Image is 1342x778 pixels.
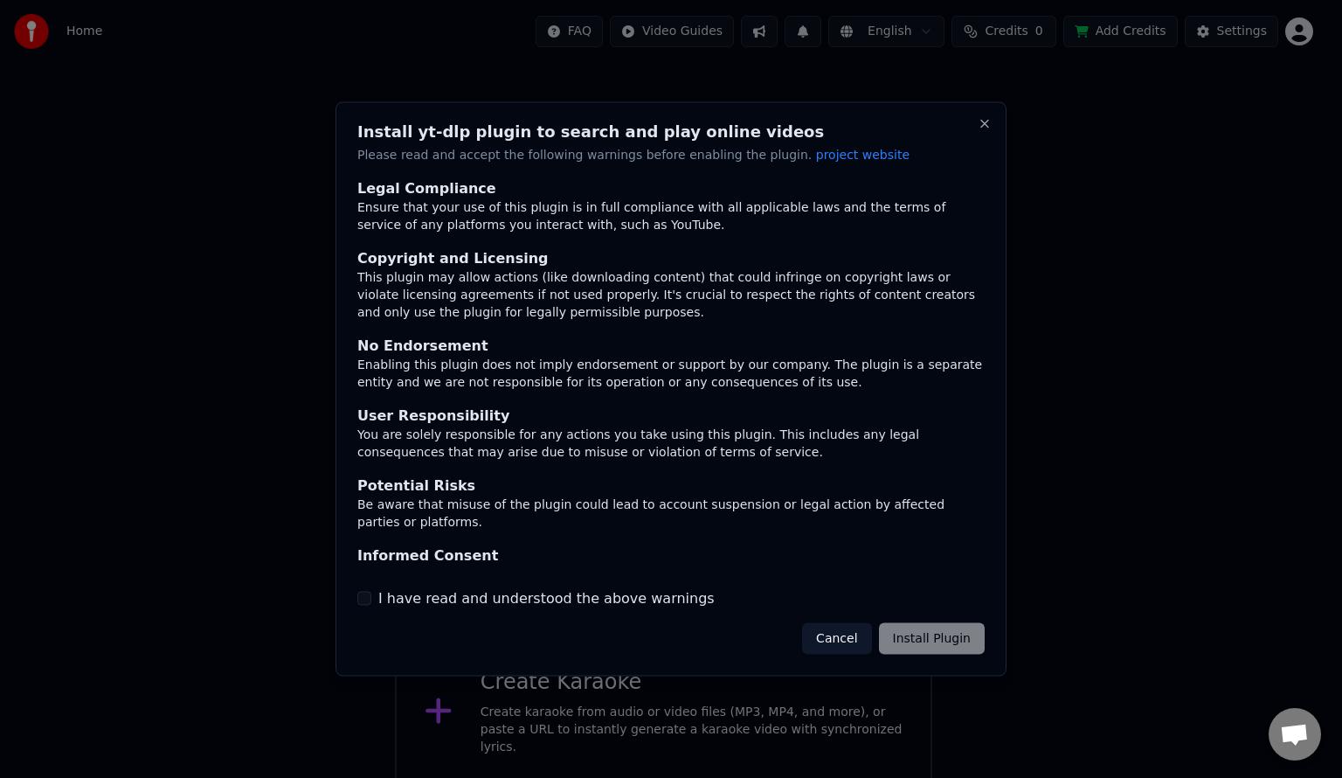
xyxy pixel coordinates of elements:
[357,124,985,140] h2: Install yt-dlp plugin to search and play online videos
[357,405,985,426] div: User Responsibility
[357,177,985,198] div: Legal Compliance
[357,198,985,233] div: Ensure that your use of this plugin is in full compliance with all applicable laws and the terms ...
[357,566,985,601] div: By proceeding to enable this plugin, you acknowledge that you have read and understood these warn...
[802,622,871,654] button: Cancel
[357,147,985,164] p: Please read and accept the following warnings before enabling the plugin.
[357,496,985,531] div: Be aware that misuse of the plugin could lead to account suspension or legal action by affected p...
[357,426,985,461] div: You are solely responsible for any actions you take using this plugin. This includes any legal co...
[357,545,985,566] div: Informed Consent
[357,475,985,496] div: Potential Risks
[378,587,715,608] label: I have read and understood the above warnings
[357,335,985,356] div: No Endorsement
[816,148,910,162] span: project website
[357,268,985,321] div: This plugin may allow actions (like downloading content) that could infringe on copyright laws or...
[357,247,985,268] div: Copyright and Licensing
[357,356,985,391] div: Enabling this plugin does not imply endorsement or support by our company. The plugin is a separa...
